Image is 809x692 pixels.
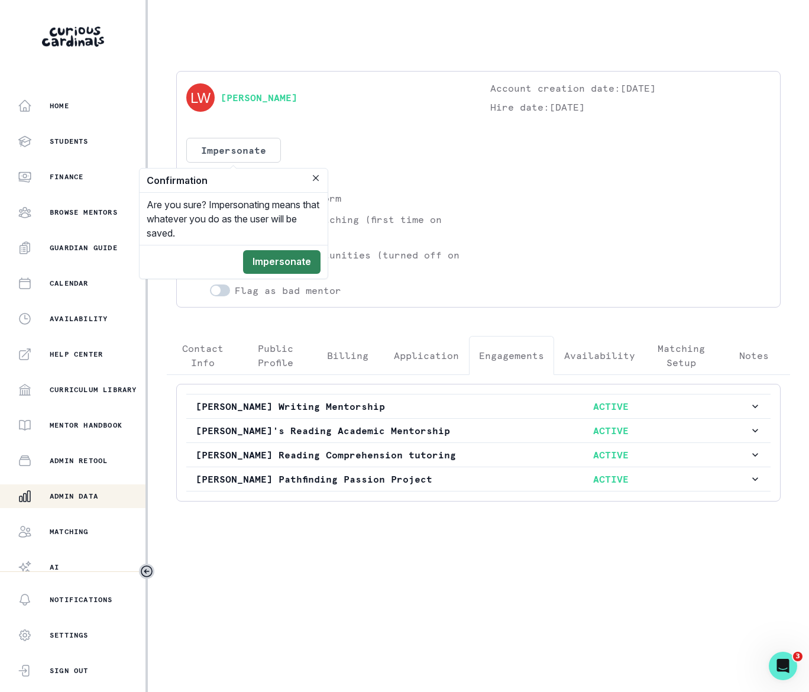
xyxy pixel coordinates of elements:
p: Application [394,348,459,363]
button: Impersonate [243,250,321,274]
img: Curious Cardinals Logo [42,27,104,47]
p: Account creation date: [DATE] [490,81,771,95]
p: Notifications [50,595,113,604]
a: [PERSON_NAME] [221,90,297,105]
button: Close [309,171,323,185]
p: Billing [327,348,368,363]
p: Curriculum Library [50,385,137,394]
p: Engagements [479,348,544,363]
iframe: Intercom live chat [769,652,797,680]
p: Availability [564,348,635,363]
p: Settings [50,630,89,640]
p: Contact Info [177,341,229,370]
div: Are you sure? Impersonating means that whatever you do as the user will be saved. [140,193,328,245]
p: Public Profile [249,341,301,370]
button: Toggle sidebar [139,564,154,579]
p: Availability [50,314,108,324]
p: ACTIVE [473,472,749,486]
p: Matching [50,527,89,536]
p: Sign Out [50,666,89,675]
span: 3 [793,652,802,661]
button: [PERSON_NAME] Writing MentorshipACTIVE [186,394,771,418]
p: Help Center [50,350,103,359]
p: AI [50,562,59,572]
p: Notes [739,348,769,363]
button: [PERSON_NAME]'s Reading Academic MentorshipACTIVE [186,419,771,442]
p: Calendar [50,279,89,288]
p: [PERSON_NAME] Writing Mentorship [196,399,473,413]
p: Finance [50,172,83,182]
p: Students [50,137,89,146]
p: Admin Retool [50,456,108,465]
p: [PERSON_NAME] Reading Comprehension tutoring [196,448,473,462]
p: ACTIVE [473,423,749,438]
p: Matching Setup [655,341,707,370]
p: Accepting Opportunities (turned off on [DATE]) [235,248,467,276]
p: ACTIVE [473,399,749,413]
p: [PERSON_NAME] Pathfinding Passion Project [196,472,473,486]
p: Admin Data [50,491,98,501]
button: Impersonate [186,138,281,163]
button: [PERSON_NAME] Reading Comprehension tutoringACTIVE [186,443,771,467]
p: Browse Mentors [50,208,118,217]
p: Eligible for matching (first time on [DATE]) [235,212,467,241]
p: Hire date: [DATE] [490,100,771,114]
p: ACTIVE [473,448,749,462]
p: [PERSON_NAME]'s Reading Academic Mentorship [196,423,473,438]
p: Flag as bad mentor [235,283,341,298]
button: [PERSON_NAME] Pathfinding Passion ProjectACTIVE [186,467,771,491]
p: Home [50,101,69,111]
p: Guardian Guide [50,243,118,253]
img: svg [186,83,215,112]
p: Mentor Handbook [50,421,122,430]
header: Confirmation [140,169,328,193]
